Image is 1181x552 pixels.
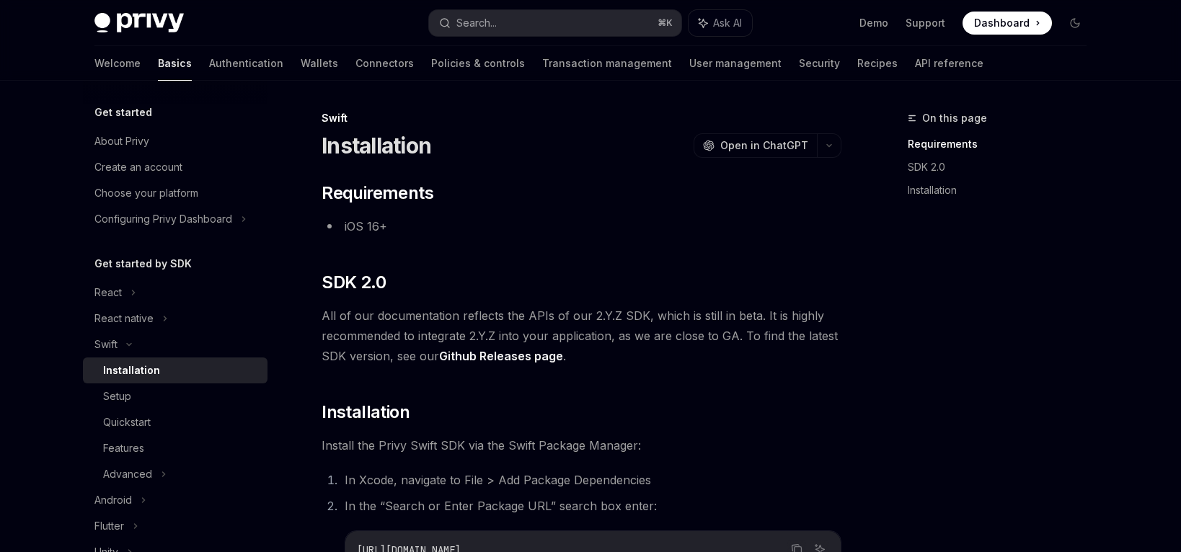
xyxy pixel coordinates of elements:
[658,17,673,29] span: ⌘ K
[908,156,1098,179] a: SDK 2.0
[94,517,124,535] div: Flutter
[542,46,672,81] a: Transaction management
[1063,12,1087,35] button: Toggle dark mode
[103,466,152,483] div: Advanced
[963,12,1052,35] a: Dashboard
[83,435,267,461] a: Features
[322,306,841,366] span: All of our documentation reflects the APIs of our 2.Y.Z SDK, which is still in beta. It is highly...
[322,271,386,294] span: SDK 2.0
[94,104,152,121] h5: Get started
[94,13,184,33] img: dark logo
[906,16,945,30] a: Support
[340,470,841,490] li: In Xcode, navigate to File > Add Package Dependencies
[322,216,841,236] li: iOS 16+
[689,10,752,36] button: Ask AI
[83,128,267,154] a: About Privy
[429,10,681,36] button: Search...⌘K
[94,133,149,150] div: About Privy
[83,409,267,435] a: Quickstart
[83,357,267,383] a: Installation
[322,435,841,455] span: Install the Privy Swift SDK via the Swift Package Manager:
[689,46,782,81] a: User management
[908,179,1098,202] a: Installation
[322,133,431,159] h1: Installation
[94,336,118,353] div: Swift
[322,111,841,125] div: Swift
[301,46,338,81] a: Wallets
[720,138,808,153] span: Open in ChatGPT
[713,16,742,30] span: Ask AI
[799,46,840,81] a: Security
[456,14,497,32] div: Search...
[209,46,283,81] a: Authentication
[94,210,232,228] div: Configuring Privy Dashboard
[83,383,267,409] a: Setup
[103,414,151,431] div: Quickstart
[859,16,888,30] a: Demo
[83,180,267,206] a: Choose your platform
[94,159,182,176] div: Create an account
[94,310,154,327] div: React native
[439,349,563,364] a: Github Releases page
[431,46,525,81] a: Policies & controls
[103,388,131,405] div: Setup
[94,491,132,509] div: Android
[322,401,410,424] span: Installation
[94,284,122,301] div: React
[103,440,144,457] div: Features
[322,182,433,205] span: Requirements
[94,46,141,81] a: Welcome
[355,46,414,81] a: Connectors
[694,133,817,158] button: Open in ChatGPT
[103,362,160,379] div: Installation
[94,255,192,272] h5: Get started by SDK
[922,110,987,127] span: On this page
[908,133,1098,156] a: Requirements
[857,46,898,81] a: Recipes
[158,46,192,81] a: Basics
[83,154,267,180] a: Create an account
[974,16,1030,30] span: Dashboard
[94,184,198,202] div: Choose your platform
[915,46,983,81] a: API reference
